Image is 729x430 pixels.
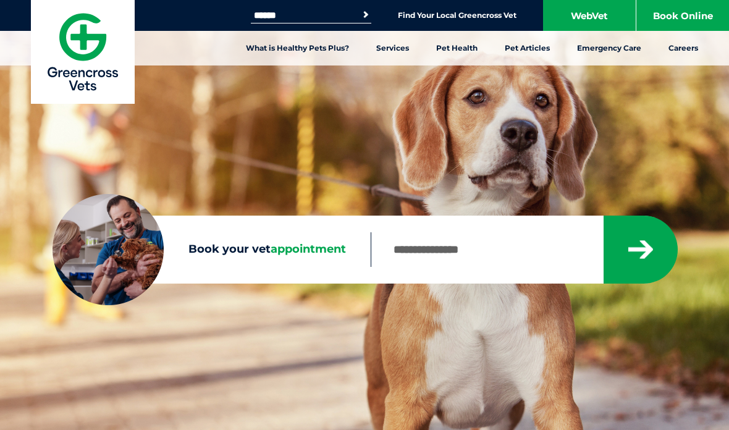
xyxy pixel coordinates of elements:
a: What is Healthy Pets Plus? [232,31,363,65]
a: Pet Health [423,31,491,65]
span: appointment [271,242,346,256]
button: Search [360,9,372,21]
label: Book your vet [53,243,371,256]
a: Pet Articles [491,31,563,65]
a: Emergency Care [563,31,655,65]
a: Services [363,31,423,65]
a: Careers [655,31,712,65]
a: Find Your Local Greencross Vet [398,11,516,20]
